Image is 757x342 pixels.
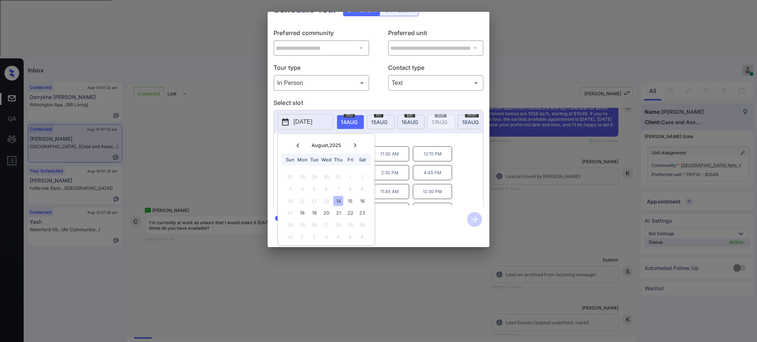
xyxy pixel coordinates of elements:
[280,171,372,243] div: month 2025-08
[337,115,364,129] div: date-select
[321,155,331,165] div: Wed
[284,133,483,146] p: *Available time slots
[397,115,425,129] div: date-select
[345,184,355,194] div: Not available Friday, August 8th, 2025
[285,184,295,194] div: Not available Sunday, August 3rd, 2025
[370,165,409,180] p: 2:30 PM
[321,184,331,194] div: Not available Wednesday, August 6th, 2025
[367,115,394,129] div: date-select
[297,155,307,165] div: Mon
[285,155,295,165] div: Sun
[333,172,343,182] div: Not available Thursday, July 31st, 2025
[309,172,319,182] div: Not available Tuesday, July 29th, 2025
[345,196,355,206] div: Choose Friday, August 15th, 2025
[285,196,295,206] div: Not available Sunday, August 10th, 2025
[357,172,367,182] div: Not available Saturday, August 2nd, 2025
[312,143,341,148] div: August , 2025
[462,119,479,125] span: 18 AUG
[388,63,484,75] p: Contact type
[321,196,331,206] div: Not available Wednesday, August 13th, 2025
[278,114,333,130] button: [DATE]
[293,117,312,126] p: [DATE]
[465,113,479,117] span: mon
[374,113,383,117] span: fri
[333,196,343,206] div: Choose Thursday, August 14th, 2025
[413,184,452,199] p: 12:30 PM
[413,203,452,218] p: 3:30 PM
[285,172,295,182] div: Not available Sunday, July 27th, 2025
[463,210,486,229] button: btn-next
[345,172,355,182] div: Not available Friday, August 1st, 2025
[357,155,367,165] div: Sat
[274,28,369,40] p: Preferred community
[401,119,418,125] span: 16 AUG
[333,184,343,194] div: Not available Thursday, August 7th, 2025
[413,146,452,161] p: 12:15 PM
[345,155,355,165] div: Fri
[388,28,484,40] p: Preferred unit
[274,63,369,75] p: Tour type
[341,119,357,125] span: 14 AUG
[370,146,409,161] p: 11:30 AM
[333,155,343,165] div: Thu
[274,98,483,110] p: Select slot
[344,113,355,117] span: thu
[309,155,319,165] div: Tue
[404,113,415,117] span: sat
[321,172,331,182] div: Not available Wednesday, July 30th, 2025
[297,172,307,182] div: Not available Monday, July 28th, 2025
[390,77,482,89] div: Text
[357,196,367,206] div: Choose Saturday, August 16th, 2025
[297,196,307,206] div: Not available Monday, August 11th, 2025
[370,184,409,199] p: 11:45 AM
[370,203,409,218] p: 2:45 PM
[275,77,367,89] div: In Person
[297,184,307,194] div: Not available Monday, August 4th, 2025
[309,184,319,194] div: Not available Tuesday, August 5th, 2025
[371,119,387,125] span: 15 AUG
[458,115,485,129] div: date-select
[357,184,367,194] div: Not available Saturday, August 9th, 2025
[309,196,319,206] div: Not available Tuesday, August 12th, 2025
[413,165,452,180] p: 4:45 PM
